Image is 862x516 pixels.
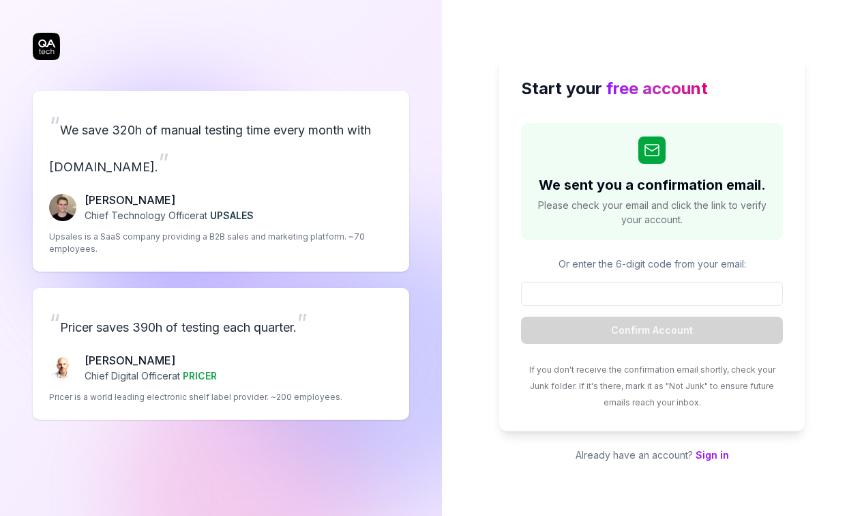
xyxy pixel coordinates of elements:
[49,194,76,221] img: Fredrik Seidl
[49,231,393,255] p: Upsales is a SaaS company providing a B2B sales and marketing platform. ~70 employees.
[49,354,76,382] img: Chris Chalkitis
[539,175,766,195] h2: We sent you a confirmation email.
[535,198,769,227] span: Please check your email and click the link to verify your account.
[49,391,342,403] p: Pricer is a world leading electronic shelf label provider. ~200 employees.
[85,208,254,223] p: Chief Technology Officer at
[606,78,708,98] span: free account
[696,449,729,461] a: Sign in
[49,308,60,338] span: “
[297,308,308,338] span: ”
[521,76,783,101] h2: Start your
[33,288,409,420] a: “Pricer saves 390h of testing each quarter.”Chris Chalkitis[PERSON_NAME]Chief Digital Officerat P...
[183,370,217,382] span: PRICER
[49,304,393,341] p: Pricer saves 390h of testing each quarter.
[85,192,254,208] p: [PERSON_NAME]
[85,369,217,383] p: Chief Digital Officer at
[499,448,805,462] p: Already have an account?
[521,257,783,271] p: Or enter the 6-digit code from your email:
[529,364,775,407] span: If you don't receive the confirmation email shortly, check your Junk folder. If it's there, mark ...
[210,210,254,221] span: UPSALES
[49,111,60,141] span: “
[158,147,169,177] span: ”
[521,317,783,344] button: Confirm Account
[49,107,393,181] p: We save 320h of manual testing time every month with [DOMAIN_NAME].
[85,352,217,369] p: [PERSON_NAME]
[33,91,409,272] a: “We save 320h of manual testing time every month with [DOMAIN_NAME].”Fredrik Seidl[PERSON_NAME]Ch...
